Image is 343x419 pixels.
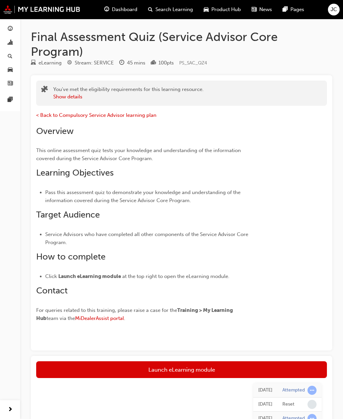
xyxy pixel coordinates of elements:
div: Reset [282,401,294,408]
span: clock-icon [119,60,124,66]
span: Learning Objectives [36,168,114,178]
span: Dashboard [112,6,137,13]
div: 45 mins [127,59,145,67]
button: Show details [53,93,82,101]
span: This online assessment quiz tests your knowledge and understanding of the information covered dur... [36,147,242,161]
div: 100 pts [158,59,174,67]
span: Overview [36,126,74,136]
span: news-icon [8,81,13,87]
span: Pass this assessment quiz to demonstrate your knowledge and understanding of the information cove... [45,189,242,203]
span: Learning resource code [179,60,207,66]
span: car-icon [204,5,209,14]
span: target-icon [67,60,72,66]
a: search-iconSearch Learning [143,3,198,16]
div: eLearning [39,59,62,67]
span: learningResourceType_ELEARNING-icon [31,60,36,66]
span: podium-icon [151,60,156,66]
span: guage-icon [104,5,109,14]
span: learningRecordVerb_NONE-icon [307,400,317,409]
span: Contact [36,285,68,296]
div: Stream [67,59,114,67]
img: mmal [3,5,80,14]
span: Launch eLearning module [58,273,121,279]
span: news-icon [252,5,257,14]
a: Launch eLearning module [36,361,327,378]
a: MiDealerAssist portal [75,315,124,321]
span: chart-icon [8,40,13,46]
span: News [259,6,272,13]
span: Target Audience [36,209,100,220]
a: car-iconProduct Hub [198,3,246,16]
span: car-icon [8,67,13,73]
span: Product Hub [211,6,241,13]
a: news-iconNews [246,3,277,16]
span: Training > My Learning Hub [36,307,234,321]
div: Mon Dec 09 2024 21:02:28 GMT+0930 (Australian Central Standard Time) [258,386,272,394]
span: Pages [290,6,304,13]
span: at the top right to open the eLearning module. [122,273,229,279]
span: . [124,315,125,321]
div: Stream: SERVICE [75,59,114,67]
span: JC [331,6,337,13]
span: pages-icon [8,97,13,103]
a: guage-iconDashboard [99,3,143,16]
div: Mon Dec 09 2024 21:02:27 GMT+0930 (Australian Central Standard Time) [258,401,272,408]
span: Service Advisors who have completed all other components of the Service Advisor Core Program. [45,231,250,245]
div: You've met the eligibility requirements for this learning resource. [53,86,204,101]
h1: Final Assessment Quiz (Service Advisor Core Program) [31,30,332,59]
span: search-icon [148,5,153,14]
span: search-icon [8,53,12,59]
span: team via the [47,315,75,321]
div: Points [151,59,174,67]
span: puzzle-icon [41,86,48,94]
span: guage-icon [8,26,13,32]
a: < Back to Compulsory Service Advisor learning plan [36,112,156,118]
span: For queries related to this training, please raise a case for the [36,307,177,313]
span: Click [45,273,57,279]
span: pages-icon [283,5,288,14]
a: pages-iconPages [277,3,310,16]
div: Type [31,59,62,67]
span: learningRecordVerb_ATTEMPT-icon [307,386,317,395]
button: JC [328,4,340,15]
div: Duration [119,59,145,67]
span: How to complete [36,251,106,262]
span: next-icon [8,406,13,414]
div: Attempted [282,387,305,393]
span: Search Learning [155,6,193,13]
